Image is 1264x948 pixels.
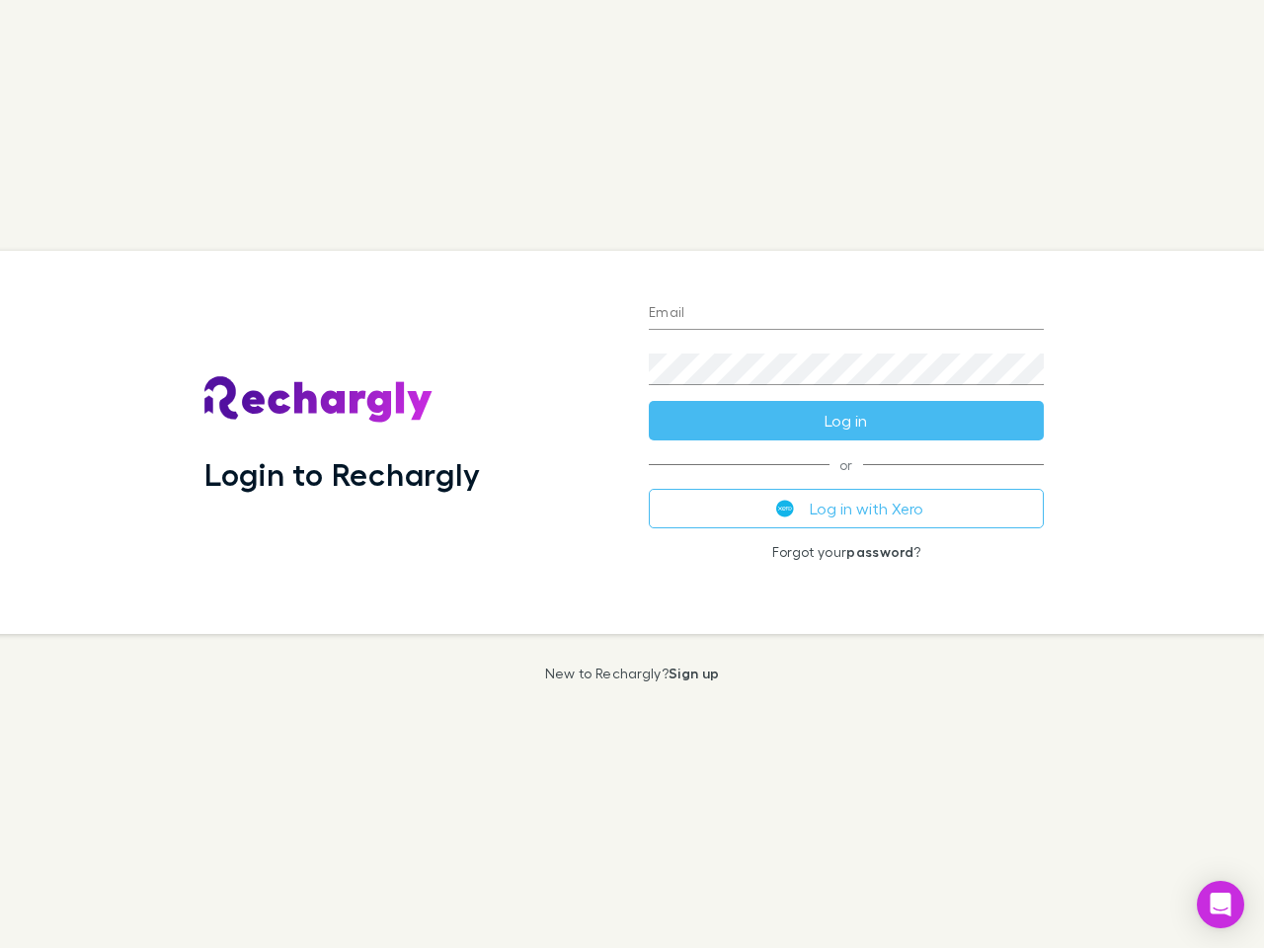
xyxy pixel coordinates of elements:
div: Open Intercom Messenger [1197,881,1244,928]
h1: Login to Rechargly [204,455,480,493]
span: or [649,464,1044,465]
a: Sign up [669,665,719,681]
p: New to Rechargly? [545,666,720,681]
img: Xero's logo [776,500,794,517]
a: password [846,543,913,560]
p: Forgot your ? [649,544,1044,560]
img: Rechargly's Logo [204,376,434,424]
button: Log in [649,401,1044,440]
button: Log in with Xero [649,489,1044,528]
